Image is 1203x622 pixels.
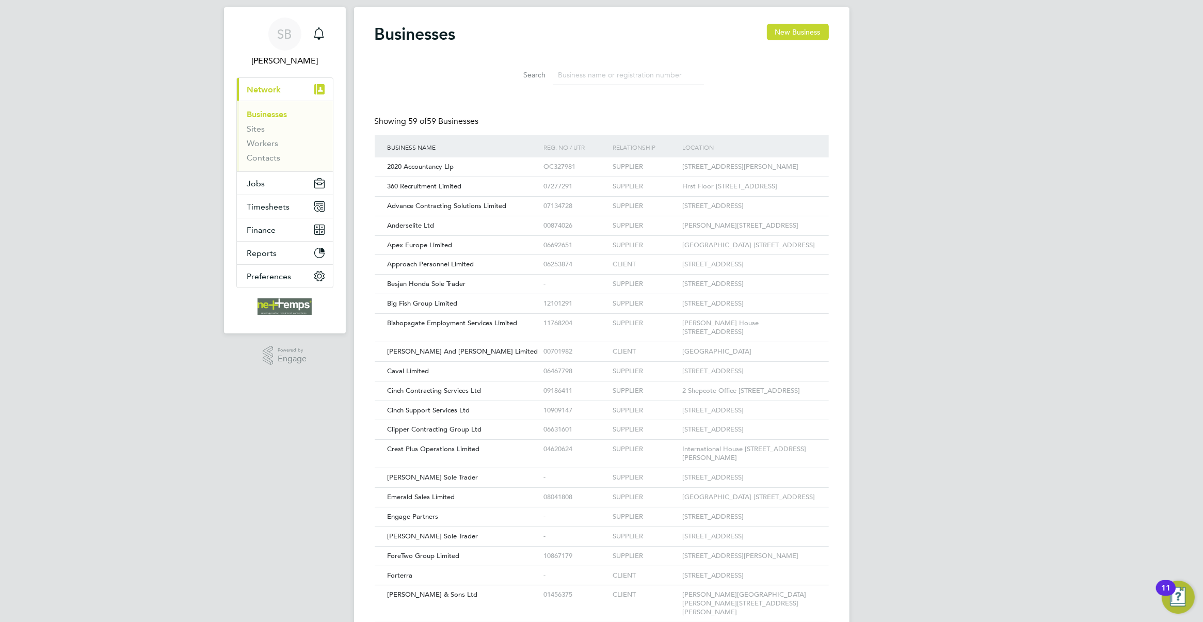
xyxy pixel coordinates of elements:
[278,346,307,355] span: Powered by
[247,225,276,235] span: Finance
[385,313,819,322] a: Bishopsgate Employment Services Limited11768204SUPPLIER[PERSON_NAME] House [STREET_ADDRESS]
[388,492,455,501] span: Emerald Sales Limited
[541,381,610,401] div: 09186411
[388,386,482,395] span: Cinch Contracting Services Ltd
[541,566,610,585] div: -
[1162,581,1195,614] button: Open Resource Center, 11 new notifications
[388,347,538,356] span: [PERSON_NAME] And [PERSON_NAME] Limited
[385,294,819,302] a: Big Fish Group Limited12101291SUPPLIER[STREET_ADDRESS]
[385,468,819,476] a: [PERSON_NAME] Sole Trader-SUPPLIER[STREET_ADDRESS]
[385,585,819,594] a: [PERSON_NAME] & Sons Ltd01456375CLIENT[PERSON_NAME][GEOGRAPHIC_DATA][PERSON_NAME][STREET_ADDRESS]...
[610,585,679,604] div: CLIENT
[610,420,679,439] div: SUPPLIER
[610,566,679,585] div: CLIENT
[388,318,518,327] span: Bishopsgate Employment Services Limited
[680,488,819,507] div: [GEOGRAPHIC_DATA] [STREET_ADDRESS]
[385,546,819,555] a: ForeTwo Group Limited10867179SUPPLIER[STREET_ADDRESS][PERSON_NAME]
[385,507,819,516] a: Engage Partners-SUPPLIER[STREET_ADDRESS]
[247,272,292,281] span: Preferences
[680,381,819,401] div: 2 Shepcote Office [STREET_ADDRESS]
[610,236,679,255] div: SUPPLIER
[541,177,610,196] div: 07277291
[541,488,610,507] div: 08041808
[680,547,819,566] div: [STREET_ADDRESS][PERSON_NAME]
[388,260,474,268] span: Approach Personnel Limited
[680,440,819,468] div: International House [STREET_ADDRESS][PERSON_NAME]
[541,585,610,604] div: 01456375
[680,585,819,622] div: [PERSON_NAME][GEOGRAPHIC_DATA][PERSON_NAME][STREET_ADDRESS][PERSON_NAME]
[388,279,466,288] span: Besjan Honda Sole Trader
[680,255,819,274] div: [STREET_ADDRESS]
[680,362,819,381] div: [STREET_ADDRESS]
[680,236,819,255] div: [GEOGRAPHIC_DATA] [STREET_ADDRESS]
[388,221,435,230] span: Anderselite Ltd
[385,235,819,244] a: Apex Europe Limited06692651SUPPLIER[GEOGRAPHIC_DATA] [STREET_ADDRESS]
[610,177,679,196] div: SUPPLIER
[385,401,819,409] a: Cinch Support Services Ltd10909147SUPPLIER[STREET_ADDRESS]
[680,197,819,216] div: [STREET_ADDRESS]
[610,275,679,294] div: SUPPLIER
[680,294,819,313] div: [STREET_ADDRESS]
[610,342,679,361] div: CLIENT
[385,381,819,390] a: Cinch Contracting Services Ltd09186411SUPPLIER2 Shepcote Office [STREET_ADDRESS]
[541,527,610,546] div: -
[388,182,462,190] span: 360 Recruitment Limited
[388,366,429,375] span: Caval Limited
[541,197,610,216] div: 07134728
[375,24,456,44] h2: Businesses
[610,468,679,487] div: SUPPLIER
[237,218,333,241] button: Finance
[541,420,610,439] div: 06631601
[541,507,610,527] div: -
[610,216,679,235] div: SUPPLIER
[680,216,819,235] div: [PERSON_NAME][STREET_ADDRESS]
[247,109,287,119] a: Businesses
[385,420,819,428] a: Clipper Contracting Group Ltd06631601SUPPLIER[STREET_ADDRESS]
[553,65,704,85] input: Business name or registration number
[247,124,265,134] a: Sites
[236,18,333,67] a: SB[PERSON_NAME]
[247,179,265,188] span: Jobs
[610,401,679,420] div: SUPPLIER
[680,420,819,439] div: [STREET_ADDRESS]
[236,298,333,315] a: Go to home page
[237,195,333,218] button: Timesheets
[375,116,481,127] div: Showing
[541,255,610,274] div: 06253874
[385,216,819,225] a: Anderselite Ltd00874026SUPPLIER[PERSON_NAME][STREET_ADDRESS]
[388,444,480,453] span: Crest Plus Operations Limited
[385,361,819,370] a: Caval Limited06467798SUPPLIER[STREET_ADDRESS]
[388,425,482,434] span: Clipper Contracting Group Ltd
[500,70,546,79] label: Search
[385,157,819,166] a: 2020 Accountancy LlpOC327981SUPPLIER[STREET_ADDRESS][PERSON_NAME]
[247,153,281,163] a: Contacts
[237,265,333,288] button: Preferences
[388,512,439,521] span: Engage Partners
[680,401,819,420] div: [STREET_ADDRESS]
[385,135,541,159] div: Business Name
[680,342,819,361] div: [GEOGRAPHIC_DATA]
[610,314,679,333] div: SUPPLIER
[263,346,307,365] a: Powered byEngage
[610,381,679,401] div: SUPPLIER
[680,468,819,487] div: [STREET_ADDRESS]
[610,547,679,566] div: SUPPLIER
[388,241,453,249] span: Apex Europe Limited
[237,101,333,171] div: Network
[541,362,610,381] div: 06467798
[258,298,312,315] img: net-temps-logo-retina.png
[610,135,679,159] div: Relationship
[1161,588,1170,601] div: 11
[278,27,292,41] span: SB
[610,527,679,546] div: SUPPLIER
[680,566,819,585] div: [STREET_ADDRESS]
[610,294,679,313] div: SUPPLIER
[388,590,478,599] span: [PERSON_NAME] & Sons Ltd
[385,254,819,263] a: Approach Personnel Limited06253874CLIENT[STREET_ADDRESS]
[388,571,413,580] span: Forterra
[237,78,333,101] button: Network
[541,157,610,177] div: OC327981
[385,274,819,283] a: Besjan Honda Sole Trader-SUPPLIER[STREET_ADDRESS]
[610,440,679,459] div: SUPPLIER
[610,255,679,274] div: CLIENT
